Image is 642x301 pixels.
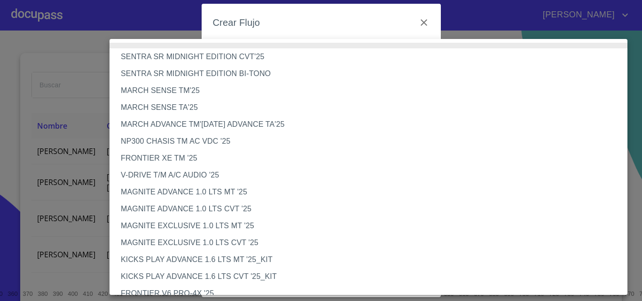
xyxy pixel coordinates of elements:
li: KICKS PLAY ADVANCE 1.6 LTS MT '25_KIT [110,251,634,268]
li: MAGNITE ADVANCE 1.0 LTS MT '25 [110,184,634,201]
li: MAGNITE EXCLUSIVE 1.0 LTS CVT '25 [110,234,634,251]
li: MARCH SENSE TM'25 [110,82,634,99]
li: V-DRIVE T/M A/C AUDIO '25 [110,167,634,184]
li: SENTRA SR MIDNIGHT EDITION BI-TONO [110,65,634,82]
li: MARCH SENSE TA'25 [110,99,634,116]
li: KICKS PLAY ADVANCE 1.6 LTS CVT '25_KIT [110,268,634,285]
li: MARCH ADVANCE TM'[DATE] ADVANCE TA'25 [110,116,634,133]
li: MAGNITE ADVANCE 1.0 LTS CVT '25 [110,201,634,217]
li: FRONTIER XE TM '25 [110,150,634,167]
li: NP300 CHASIS TM AC VDC '25 [110,133,634,150]
li: SENTRA SR MIDNIGHT EDITION CVT'25 [110,48,634,65]
li: MAGNITE EXCLUSIVE 1.0 LTS MT '25 [110,217,634,234]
